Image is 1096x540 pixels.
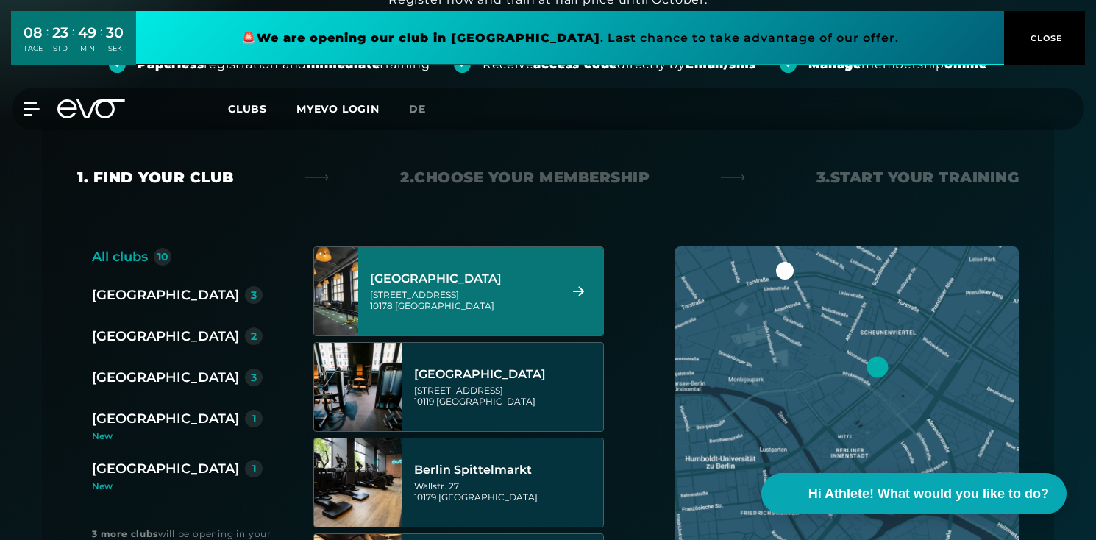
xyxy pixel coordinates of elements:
[157,252,168,262] div: 10
[314,438,402,527] img: Berlin Spittelmarkt
[251,331,257,341] div: 2
[808,484,1049,504] span: Hi Athlete! What would you like to do?
[292,247,380,335] img: Berlin Alexanderplatz
[24,22,43,43] div: 08
[52,22,68,43] div: 23
[78,43,96,54] div: MIN
[252,413,256,424] div: 1
[251,372,257,383] div: 3
[409,101,444,118] a: de
[77,167,234,188] div: 1. Find your club
[400,167,650,188] div: 2. Choose your membership
[92,326,239,347] div: [GEOGRAPHIC_DATA]
[414,480,599,502] div: Wallstr. 27 10179 [GEOGRAPHIC_DATA]
[106,22,124,43] div: 30
[72,24,74,63] div: :
[24,43,43,54] div: TAGE
[106,43,124,54] div: SEK
[92,246,148,267] div: All clubs
[92,528,158,539] strong: 3 more clubs
[1004,11,1085,65] button: CLOSE
[816,167,1020,188] div: 3. Start your Training
[409,102,426,116] span: de
[370,271,555,286] div: [GEOGRAPHIC_DATA]
[100,24,102,63] div: :
[92,432,274,441] div: New
[92,458,239,479] div: [GEOGRAPHIC_DATA]
[314,343,402,431] img: Berlin Rosenthaler Platz
[251,290,257,300] div: 3
[46,24,49,63] div: :
[228,102,296,116] a: Clubs
[92,408,239,429] div: [GEOGRAPHIC_DATA]
[92,285,239,305] div: [GEOGRAPHIC_DATA]
[414,385,599,407] div: [STREET_ADDRESS] 10119 [GEOGRAPHIC_DATA]
[252,463,256,474] div: 1
[1027,32,1063,45] span: CLOSE
[228,102,267,116] span: Clubs
[78,22,96,43] div: 49
[761,473,1067,514] button: Hi Athlete! What would you like to do?
[52,43,68,54] div: STD
[370,289,555,311] div: [STREET_ADDRESS] 10178 [GEOGRAPHIC_DATA]
[414,367,599,382] div: [GEOGRAPHIC_DATA]
[414,463,599,477] div: Berlin Spittelmarkt
[92,482,263,491] div: New
[296,102,380,116] a: MYEVO LOGIN
[92,367,239,388] div: [GEOGRAPHIC_DATA]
